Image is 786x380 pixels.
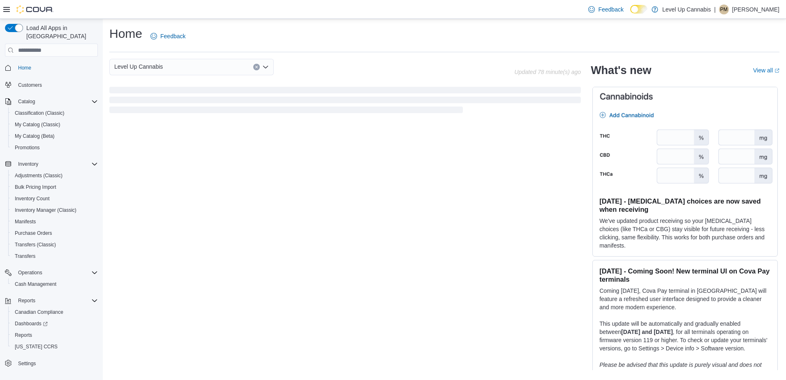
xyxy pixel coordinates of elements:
[12,171,66,181] a: Adjustments (Classic)
[15,296,98,306] span: Reports
[8,216,101,227] button: Manifests
[12,251,39,261] a: Transfers
[12,182,60,192] a: Bulk Pricing Import
[12,307,98,317] span: Canadian Compliance
[8,170,101,181] button: Adjustments (Classic)
[2,96,101,107] button: Catalog
[12,205,98,215] span: Inventory Manager (Classic)
[15,133,55,139] span: My Catalog (Beta)
[15,80,45,90] a: Customers
[8,142,101,153] button: Promotions
[15,63,35,73] a: Home
[23,24,98,40] span: Load All Apps in [GEOGRAPHIC_DATA]
[732,5,779,14] p: [PERSON_NAME]
[8,227,101,239] button: Purchase Orders
[15,296,39,306] button: Reports
[8,107,101,119] button: Classification (Classic)
[8,329,101,341] button: Reports
[109,25,142,42] h1: Home
[15,332,32,338] span: Reports
[2,62,101,74] button: Home
[12,330,98,340] span: Reports
[15,63,98,73] span: Home
[15,320,48,327] span: Dashboards
[262,64,269,70] button: Open list of options
[714,5,716,14] p: |
[599,287,771,311] p: Coming [DATE], Cova Pay terminal in [GEOGRAPHIC_DATA] will feature a refreshed user interface des...
[12,240,59,250] a: Transfers (Classic)
[599,217,771,250] p: We've updated product receiving so your [MEDICAL_DATA] choices (like THCa or CBG) stay visible fo...
[18,297,35,304] span: Reports
[8,204,101,216] button: Inventory Manager (Classic)
[15,268,46,278] button: Operations
[753,67,779,74] a: View allExternal link
[12,171,98,181] span: Adjustments (Classic)
[621,329,673,335] strong: [DATE] and [DATE]
[15,110,65,116] span: Classification (Classic)
[599,361,762,376] em: Please be advised that this update is purely visual and does not impact payment functionality.
[15,309,63,315] span: Canadian Compliance
[18,65,31,71] span: Home
[18,98,35,105] span: Catalog
[2,267,101,278] button: Operations
[12,108,68,118] a: Classification (Classic)
[18,82,42,88] span: Customers
[514,69,581,75] p: Updated 78 minute(s) ago
[15,218,36,225] span: Manifests
[8,278,101,290] button: Cash Management
[12,120,64,130] a: My Catalog (Classic)
[585,1,626,18] a: Feedback
[15,144,40,151] span: Promotions
[598,5,623,14] span: Feedback
[599,320,771,352] p: This update will be automatically and gradually enabled between , for all terminals operating on ...
[12,279,98,289] span: Cash Management
[12,182,98,192] span: Bulk Pricing Import
[12,108,98,118] span: Classification (Classic)
[8,119,101,130] button: My Catalog (Classic)
[12,319,98,329] span: Dashboards
[16,5,53,14] img: Cova
[12,143,98,153] span: Promotions
[719,5,729,14] div: Patrick McGinley
[662,5,711,14] p: Level Up Cannabis
[147,28,189,44] a: Feedback
[8,306,101,318] button: Canadian Compliance
[8,239,101,250] button: Transfers (Classic)
[12,120,98,130] span: My Catalog (Classic)
[114,62,163,72] span: Level Up Cannabis
[2,158,101,170] button: Inventory
[15,121,60,128] span: My Catalog (Classic)
[15,184,56,190] span: Bulk Pricing Import
[15,230,52,236] span: Purchase Orders
[774,68,779,73] svg: External link
[12,307,67,317] a: Canadian Compliance
[591,64,651,77] h2: What's new
[15,172,62,179] span: Adjustments (Classic)
[12,194,98,204] span: Inventory Count
[253,64,260,70] button: Clear input
[12,217,98,227] span: Manifests
[18,269,42,276] span: Operations
[12,131,98,141] span: My Catalog (Beta)
[15,159,42,169] button: Inventory
[12,319,51,329] a: Dashboards
[15,195,50,202] span: Inventory Count
[630,5,647,14] input: Dark Mode
[12,205,80,215] a: Inventory Manager (Classic)
[599,197,771,213] h3: [DATE] - [MEDICAL_DATA] choices are now saved when receiving
[15,97,38,107] button: Catalog
[12,240,98,250] span: Transfers (Classic)
[18,161,38,167] span: Inventory
[12,279,60,289] a: Cash Management
[15,268,98,278] span: Operations
[15,253,35,260] span: Transfers
[2,79,101,90] button: Customers
[12,194,53,204] a: Inventory Count
[12,342,98,352] span: Washington CCRS
[109,88,581,115] span: Loading
[15,241,56,248] span: Transfers (Classic)
[15,159,98,169] span: Inventory
[15,97,98,107] span: Catalog
[15,358,98,368] span: Settings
